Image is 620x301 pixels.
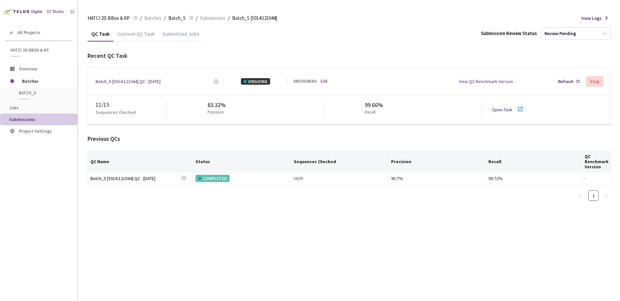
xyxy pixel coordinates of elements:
[19,128,52,134] span: Project Settings
[492,107,512,113] a: Open Task
[459,78,513,85] div: View QC Benchmark Version
[293,78,317,85] div: 6 REVIEWERS
[208,109,224,115] p: Precision
[9,105,19,111] span: Jobs
[241,78,270,85] div: ONGOING
[88,135,612,143] div: Previous QCs
[588,190,599,201] li: 1
[199,14,227,21] a: Submissions
[9,116,35,122] span: Submissions
[164,14,166,22] li: /
[96,101,166,109] div: 11 / 15
[19,90,67,96] span: Batch_5
[582,151,612,172] th: QC Benchmark Version
[208,101,226,109] div: 83.32%
[481,30,537,37] div: Submission Review Status
[488,175,579,182] div: 99.72%
[604,194,608,198] span: right
[140,14,142,22] li: /
[558,78,574,85] div: Refresh
[113,30,159,42] div: Custom QC Task
[90,175,181,182] a: Batch_5 [5014:121044] QC - [DATE]
[144,14,161,22] span: Batches
[168,14,185,22] span: Batch_5
[291,151,388,172] th: Sequences Checked
[18,30,41,35] span: All Projects
[143,14,163,21] a: Batches
[159,30,203,42] div: Submitted Jobs
[388,151,485,172] th: Precision
[585,175,609,182] div: -
[581,15,602,21] span: View Logs
[575,190,586,201] button: left
[96,78,161,85] a: Batch_5 [5014:121044] QC - [DATE]
[88,30,113,42] div: QC Task
[294,175,386,182] div: 20 / 20
[10,47,68,53] span: HATCI 2D BBox & KP
[365,109,380,115] p: Recall
[391,175,483,182] div: 90.7%
[544,30,576,37] div: Review Pending
[22,75,66,88] span: Batches
[196,175,230,182] div: COMPLETED
[193,151,291,172] th: Status
[321,78,328,85] a: Edit
[47,9,64,15] div: GT Studio
[88,52,612,60] div: Recent QC Task
[96,109,136,115] p: Sequences Checked
[589,191,598,200] a: 1
[200,14,225,22] span: Submissions
[578,194,582,198] span: left
[365,101,383,109] div: 99.66%
[601,190,612,201] button: right
[88,14,130,22] span: HATCI 2D BBox & KP
[486,151,582,172] th: Recall
[228,14,230,22] li: /
[19,66,37,72] span: Overview
[232,14,277,22] span: Batch_5 [5014:121044]
[575,190,586,201] li: Previous Page
[590,79,600,84] div: Stop
[88,151,193,172] th: QC Name
[196,14,197,22] li: /
[601,190,612,201] li: Next Page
